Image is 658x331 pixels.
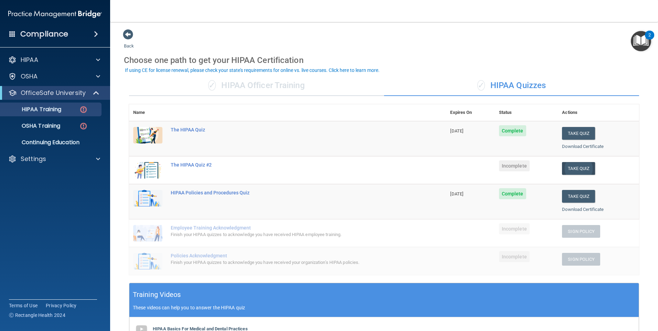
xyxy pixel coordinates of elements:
[171,190,412,195] div: HIPAA Policies and Procedures Quiz
[129,104,167,121] th: Name
[562,253,600,266] button: Sign Policy
[171,225,412,231] div: Employee Training Acknowledgment
[9,312,65,319] span: Ⓒ Rectangle Health 2024
[384,75,639,96] div: HIPAA Quizzes
[124,35,134,49] a: Back
[8,56,100,64] a: HIPAA
[499,188,526,199] span: Complete
[8,7,102,21] img: PMB logo
[8,155,100,163] a: Settings
[446,104,495,121] th: Expires On
[450,128,463,134] span: [DATE]
[20,29,68,39] h4: Compliance
[477,80,485,90] span: ✓
[46,302,77,309] a: Privacy Policy
[129,75,384,96] div: HIPAA Officer Training
[79,105,88,114] img: danger-circle.6113f641.png
[499,223,530,234] span: Incomplete
[648,35,651,44] div: 2
[124,67,381,74] button: If using CE for license renewal, please check your state's requirements for online vs. live cours...
[450,191,463,196] span: [DATE]
[499,125,526,136] span: Complete
[171,162,412,168] div: The HIPAA Quiz #2
[4,122,60,129] p: OSHA Training
[558,104,639,121] th: Actions
[9,302,38,309] a: Terms of Use
[171,258,412,267] div: Finish your HIPAA quizzes to acknowledge you have received your organization’s HIPAA policies.
[208,80,216,90] span: ✓
[4,106,61,113] p: HIPAA Training
[562,144,604,149] a: Download Certificate
[171,253,412,258] div: Policies Acknowledgment
[4,139,98,146] p: Continuing Education
[21,72,38,81] p: OSHA
[133,289,181,301] h5: Training Videos
[8,72,100,81] a: OSHA
[124,50,644,70] div: Choose one path to get your HIPAA Certification
[21,155,46,163] p: Settings
[171,231,412,239] div: Finish your HIPAA quizzes to acknowledge you have received HIPAA employee training.
[562,225,600,238] button: Sign Policy
[499,160,530,171] span: Incomplete
[562,190,595,203] button: Take Quiz
[495,104,558,121] th: Status
[499,251,530,262] span: Incomplete
[562,162,595,175] button: Take Quiz
[8,89,100,97] a: OfficeSafe University
[562,207,604,212] a: Download Certificate
[133,305,635,310] p: These videos can help you to answer the HIPAA quiz
[171,127,412,132] div: The HIPAA Quiz
[21,89,86,97] p: OfficeSafe University
[624,284,650,310] iframe: Drift Widget Chat Controller
[631,31,651,51] button: Open Resource Center, 2 new notifications
[562,127,595,140] button: Take Quiz
[125,68,380,73] div: If using CE for license renewal, please check your state's requirements for online vs. live cours...
[79,122,88,130] img: danger-circle.6113f641.png
[21,56,38,64] p: HIPAA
